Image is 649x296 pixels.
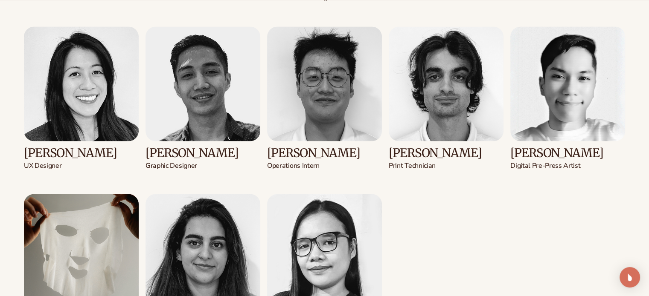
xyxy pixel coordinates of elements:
img: Shopify Image 18 [24,26,139,141]
h3: [PERSON_NAME] [24,146,139,159]
h3: [PERSON_NAME] [510,146,625,159]
p: Operations Intern [267,161,382,170]
h3: [PERSON_NAME] [267,146,382,159]
h3: [PERSON_NAME] [146,146,260,159]
p: Graphic Designer [146,161,260,170]
p: UX Designer [24,161,139,170]
img: Shopify Image 21 [389,26,503,141]
img: Shopify Image 20 [267,26,382,141]
div: Open Intercom Messenger [620,267,640,287]
p: Print Technician [389,161,503,170]
img: Shopify Image 19 [146,26,260,141]
img: Shopify Image 22 [510,26,625,141]
h3: [PERSON_NAME] [389,146,503,159]
p: Digital Pre-Press Artist [510,161,625,170]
